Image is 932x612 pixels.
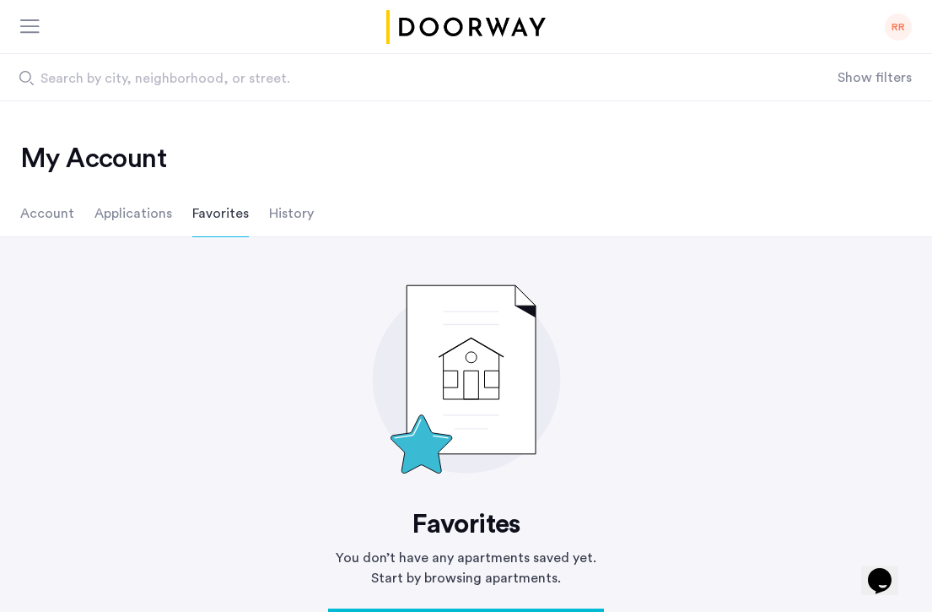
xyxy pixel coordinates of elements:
[192,190,249,237] li: Favorites
[20,190,74,237] li: Account
[328,507,604,541] h2: Favorites
[384,10,549,44] a: Cazamio logo
[94,190,172,237] li: Applications
[861,544,915,595] iframe: chat widget
[269,190,314,237] li: History
[885,14,912,41] div: RR
[40,68,710,89] span: Search by city, neighborhood, or street.
[384,10,549,44] img: logo
[20,142,912,176] h2: My Account
[328,548,604,588] p: You don’t have any apartments saved yet. Start by browsing apartments.
[838,68,912,88] button: Show or hide filters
